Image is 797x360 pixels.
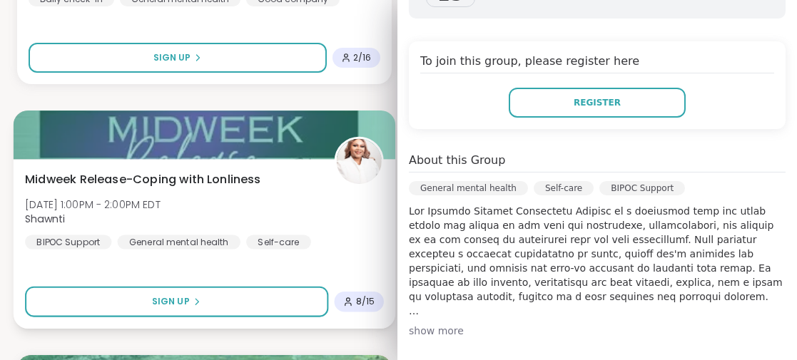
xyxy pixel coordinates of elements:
div: General mental health [409,181,528,195]
div: show more [409,324,786,338]
div: BIPOC Support [599,181,685,195]
div: BIPOC Support [25,235,111,249]
div: Self-care [246,235,311,249]
span: Register [574,96,621,109]
div: General mental health [118,235,240,249]
span: Midweek Release-Coping with Lonliness [25,170,260,187]
span: Sign Up [152,295,190,308]
img: Shawnti [336,139,381,184]
h4: To join this group, please register here [420,53,774,73]
span: 8 / 15 [356,296,375,307]
b: Shawnti [25,212,65,226]
p: Lor Ipsumdo Sitamet Consectetu Adipisc el s doeiusmod temp inc utlab etdolo mag aliqua en adm ven... [409,204,786,318]
button: Sign Up [25,287,328,317]
button: Register [509,88,686,118]
span: Sign Up [153,51,191,64]
span: 2 / 16 [354,52,372,63]
button: Sign Up [29,43,327,73]
span: [DATE] 1:00PM - 2:00PM EDT [25,197,161,211]
div: Self-care [534,181,594,195]
h4: About this Group [409,152,505,169]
